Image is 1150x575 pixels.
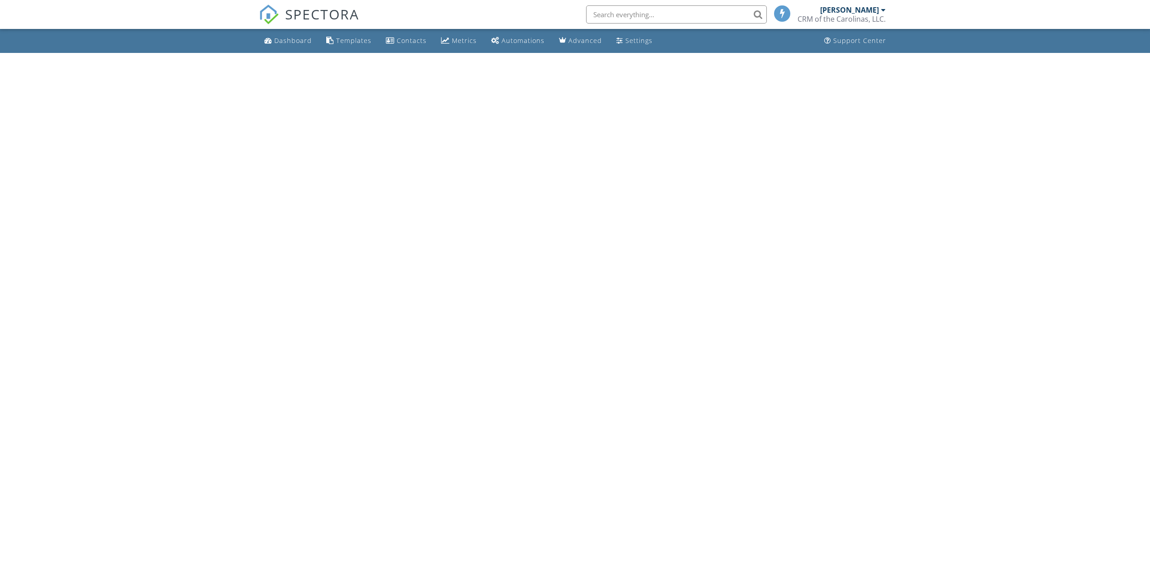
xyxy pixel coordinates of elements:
[259,5,279,24] img: The Best Home Inspection Software - Spectora
[397,36,427,45] div: Contacts
[586,5,767,24] input: Search everything...
[285,5,359,24] span: SPECTORA
[488,33,548,49] a: Automations (Basic)
[323,33,375,49] a: Templates
[625,36,652,45] div: Settings
[452,36,477,45] div: Metrics
[613,33,656,49] a: Settings
[502,36,544,45] div: Automations
[555,33,606,49] a: Advanced
[798,14,886,24] div: CRM of the Carolinas, LLC.
[437,33,480,49] a: Metrics
[382,33,430,49] a: Contacts
[259,12,359,31] a: SPECTORA
[821,33,890,49] a: Support Center
[568,36,602,45] div: Advanced
[820,5,879,14] div: [PERSON_NAME]
[261,33,315,49] a: Dashboard
[336,36,371,45] div: Templates
[833,36,886,45] div: Support Center
[274,36,312,45] div: Dashboard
